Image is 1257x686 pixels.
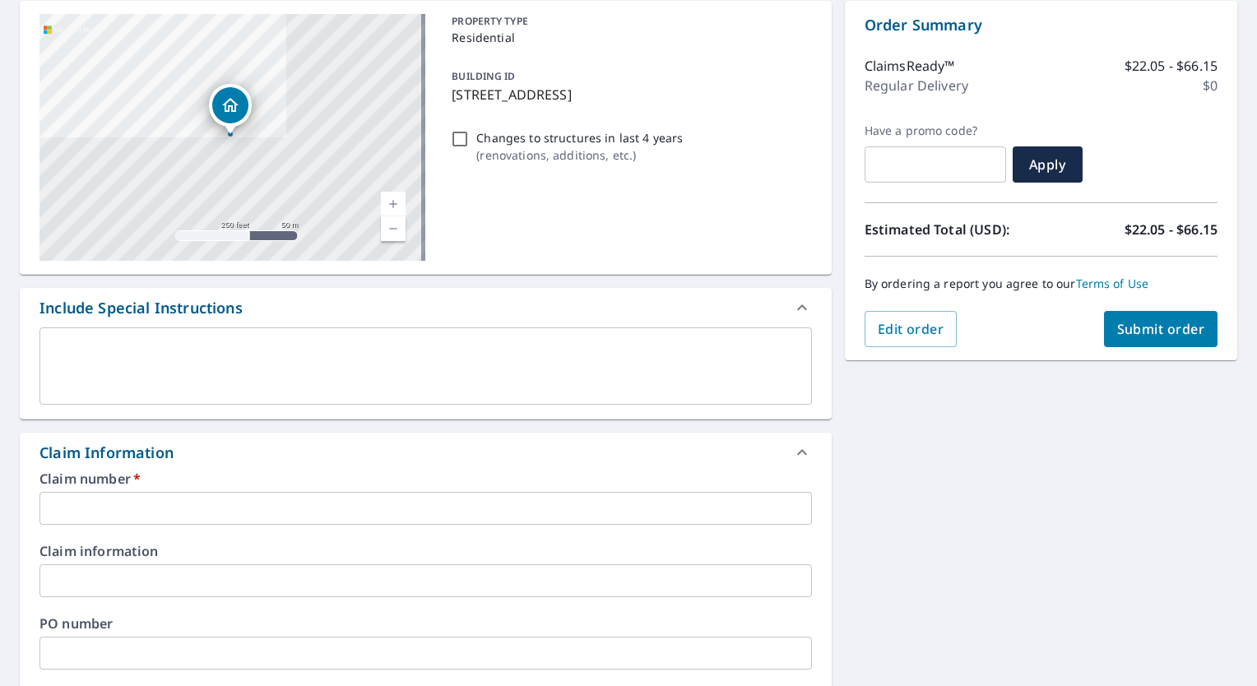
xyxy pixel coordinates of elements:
label: Claim number [39,472,812,485]
button: Apply [1013,146,1083,183]
a: Current Level 17, Zoom In [381,192,406,216]
p: [STREET_ADDRESS] [452,85,805,104]
p: $22.05 - $66.15 [1125,56,1218,76]
span: Edit order [878,320,944,338]
p: BUILDING ID [452,69,515,83]
p: Changes to structures in last 4 years [476,129,683,146]
p: ClaimsReady™ [865,56,955,76]
div: Dropped pin, building 1, Residential property, 20964 Gardenia Ave Bend, OR 97702 [209,84,252,135]
span: Submit order [1117,320,1205,338]
p: By ordering a report you agree to our [865,276,1218,291]
p: Residential [452,29,805,46]
a: Current Level 17, Zoom Out [381,216,406,241]
div: Include Special Instructions [39,297,243,319]
label: Have a promo code? [865,123,1006,138]
label: Claim information [39,545,812,558]
p: $0 [1203,76,1218,95]
p: $22.05 - $66.15 [1125,220,1218,239]
span: Apply [1026,155,1069,174]
p: Regular Delivery [865,76,968,95]
p: PROPERTY TYPE [452,14,805,29]
p: Estimated Total (USD): [865,220,1041,239]
div: Include Special Instructions [20,288,832,327]
a: Terms of Use [1076,276,1149,291]
div: Claim Information [39,442,174,464]
label: PO number [39,617,812,630]
button: Edit order [865,311,958,347]
p: Order Summary [865,14,1218,36]
div: Claim Information [20,433,832,472]
button: Submit order [1104,311,1218,347]
p: ( renovations, additions, etc. ) [476,146,683,164]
